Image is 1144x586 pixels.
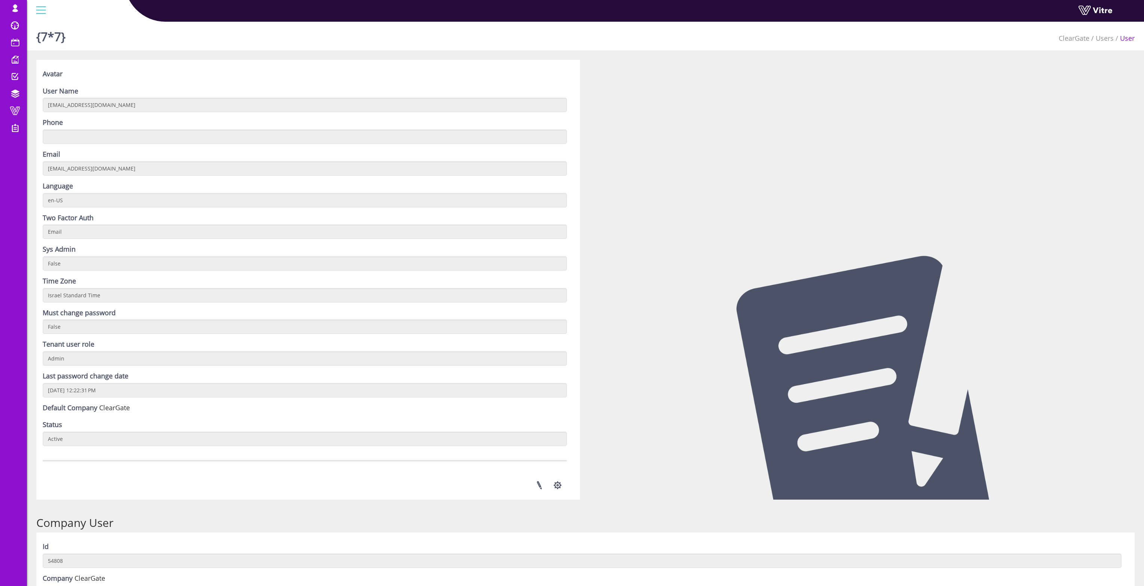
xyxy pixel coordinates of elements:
[43,276,76,286] label: Time Zone
[43,245,76,254] label: Sys Admin
[43,403,97,413] label: Default Company
[43,181,73,191] label: Language
[36,19,65,50] h1: {7*7}
[43,574,73,583] label: Company
[43,118,63,128] label: Phone
[1114,34,1135,43] li: User
[1096,34,1114,43] a: Users
[74,574,105,583] span: 415
[43,150,60,159] label: Email
[1059,34,1089,43] span: 415
[43,69,62,79] label: Avatar
[43,308,116,318] label: Must change password
[43,371,128,381] label: Last password change date
[43,340,94,349] label: Tenant user role
[36,516,1135,529] h2: Company User
[43,86,78,96] label: User Name
[43,213,94,223] label: Two Factor Auth
[99,403,130,412] span: 415
[43,420,62,430] label: Status
[43,542,49,552] label: Id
